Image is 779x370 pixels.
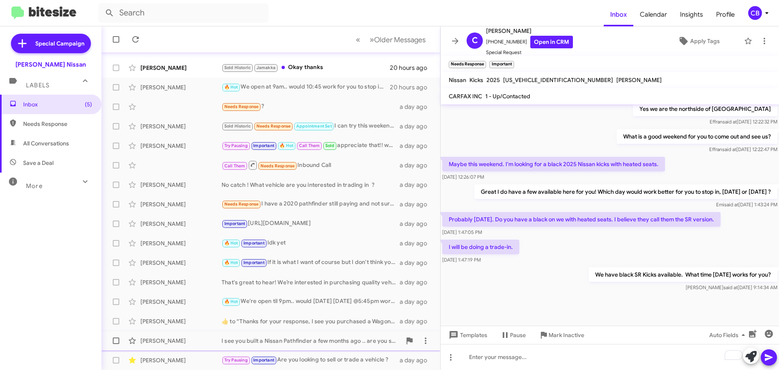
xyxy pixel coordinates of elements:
[723,284,738,290] span: said at
[449,76,466,84] span: Nissan
[442,174,484,180] span: [DATE] 12:26:07 PM
[674,3,710,26] a: Insights
[400,317,434,325] div: a day ago
[222,63,390,72] div: Okay thanks
[442,240,519,254] p: I will be doing a trade-in.
[140,142,222,150] div: [PERSON_NAME]
[530,36,573,48] a: Open in CRM
[243,240,265,246] span: Important
[447,328,487,342] span: Templates
[532,328,591,342] button: Mark Inactive
[224,143,248,148] span: Try Pausing
[748,6,762,20] div: CB
[140,356,222,364] div: [PERSON_NAME]
[224,84,238,90] span: 🔥 Hot
[260,163,295,169] span: Needs Response
[11,34,91,53] a: Special Campaign
[442,229,482,235] span: [DATE] 1:47:05 PM
[400,122,434,130] div: a day ago
[390,64,434,72] div: 20 hours ago
[256,123,291,129] span: Needs Response
[280,143,293,148] span: 🔥 Hot
[494,328,532,342] button: Pause
[222,337,401,345] div: I see you built a Nissan Pathfinder a few months ago .. are you still considering this option ?
[710,3,741,26] span: Profile
[224,104,259,109] span: Needs Response
[222,141,400,150] div: appreciate that!! we live by our reviews!
[351,31,365,48] button: Previous
[489,61,514,68] small: Important
[710,119,777,125] span: Effran [DATE] 12:22:32 PM
[35,39,84,48] span: Special Campaign
[26,182,43,190] span: More
[222,82,390,92] div: We open at 9am.. would 10:45 work for you to stop in ?
[222,238,400,248] div: Idk yet
[85,100,92,108] span: (5)
[474,184,777,199] p: Great I do have a few available here for you! Which day would work better for you to stop in, [DA...
[222,297,400,306] div: We're open til 9pm.. would [DATE] [DATE] @5:45pm work ?
[400,103,434,111] div: a day ago
[140,278,222,286] div: [PERSON_NAME]
[633,102,777,116] p: Yes we are the northside of [GEOGRAPHIC_DATA]
[253,143,274,148] span: Important
[724,201,738,208] span: said at
[222,199,400,209] div: I have a 2020 pathfinder still paying and not sure about the equaty
[441,328,494,342] button: Templates
[224,357,248,363] span: Try Pausing
[604,3,633,26] span: Inbox
[449,61,486,68] small: Needs Response
[351,31,430,48] nav: Page navigation example
[616,76,662,84] span: [PERSON_NAME]
[26,82,49,89] span: Labels
[253,357,274,363] span: Important
[472,34,478,47] span: C
[690,34,720,48] span: Apply Tags
[486,26,573,36] span: [PERSON_NAME]
[469,76,483,84] span: Kicks
[243,260,265,265] span: Important
[140,337,222,345] div: [PERSON_NAME]
[442,212,721,227] p: Probably [DATE]. Do you have a black on we with heated seats. I believe they call them the SR ver...
[140,239,222,247] div: [PERSON_NAME]
[442,257,481,263] span: [DATE] 1:47:19 PM
[633,3,674,26] span: Calendar
[224,221,245,226] span: Important
[325,143,335,148] span: Sold
[442,157,665,171] p: Maybe this weekend. I'm looking for a black 2025 Nissan kicks with heated seats.
[222,121,400,131] div: I can try this weekend, with [PERSON_NAME]. I don't have a time though
[224,123,251,129] span: Sold Historic
[140,298,222,306] div: [PERSON_NAME]
[400,220,434,228] div: a day ago
[400,142,434,150] div: a day ago
[510,328,526,342] span: Pause
[374,35,426,44] span: Older Messages
[140,64,222,72] div: [PERSON_NAME]
[98,3,269,23] input: Search
[222,317,400,325] div: ​👍​ to “ Thanks for your response, I see you purchased a Wagoneer. If you know anyone else in the...
[222,278,400,286] div: That's great to hear! We’re interested in purchasing quality vehicles like your 2023 Jeep Compass...
[222,102,400,111] div: ?
[722,146,736,152] span: said at
[256,65,275,70] span: Jamakka
[503,76,613,84] span: [US_VEHICLE_IDENTIFICATION_NUMBER]
[224,260,238,265] span: 🔥 Hot
[449,93,482,100] span: CARFAX INC
[486,48,573,56] span: Special Request
[222,160,400,170] div: Inbound Call
[222,258,400,267] div: If it is what I want of course but I don't think you have anything but here is a list 4 x 4, low ...
[23,139,69,147] span: All Conversations
[709,146,777,152] span: Effran [DATE] 12:22:47 PM
[400,259,434,267] div: a day ago
[370,35,374,45] span: »
[485,93,530,100] span: 1 - Up/Contacted
[486,76,500,84] span: 2025
[400,356,434,364] div: a day ago
[140,122,222,130] div: [PERSON_NAME]
[140,220,222,228] div: [PERSON_NAME]
[15,61,86,69] div: [PERSON_NAME] Nissan
[224,299,238,304] span: 🔥 Hot
[224,240,238,246] span: 🔥 Hot
[686,284,777,290] span: [PERSON_NAME] [DATE] 9:14:34 AM
[390,83,434,91] div: 20 hours ago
